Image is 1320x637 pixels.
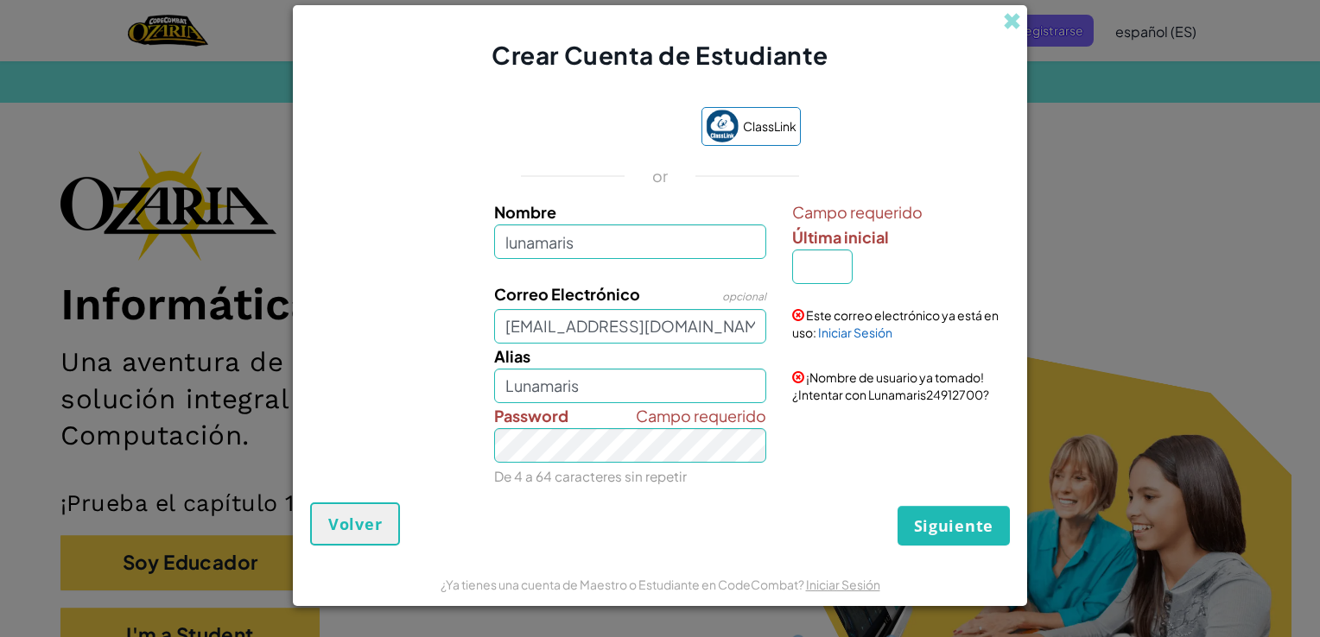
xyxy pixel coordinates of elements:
[494,346,530,366] span: Alias
[706,110,739,142] img: classlink-logo-small.png
[328,514,382,534] span: Volver
[743,114,796,139] span: ClassLink
[494,468,687,484] small: De 4 a 64 caracteres sin repetir
[898,506,1010,546] button: Siguiente
[792,369,989,402] span: ¡Nombre de usuario ya tomado! ¿Intentar con Lunamaris24912700?
[492,40,828,70] span: Crear Cuenta de Estudiante
[310,502,400,546] button: Volver
[511,109,693,147] iframe: Botón de Acceder con Google
[441,577,806,592] span: ¿Ya tienes una cuenta de Maestro o Estudiante en CodeCombat?
[792,227,889,247] span: Última inicial
[636,403,766,428] span: Campo requerido
[494,202,556,222] span: Nombre
[792,199,1006,224] span: Campo requerido
[792,307,999,340] span: Este correo electrónico ya está en uso:
[722,290,766,303] span: opcional
[652,166,669,186] p: or
[494,284,640,304] span: Correo Electrónico
[494,406,568,426] span: Password
[806,577,880,592] a: Iniciar Sesión
[914,515,993,536] span: Siguiente
[818,325,892,340] a: Iniciar Sesión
